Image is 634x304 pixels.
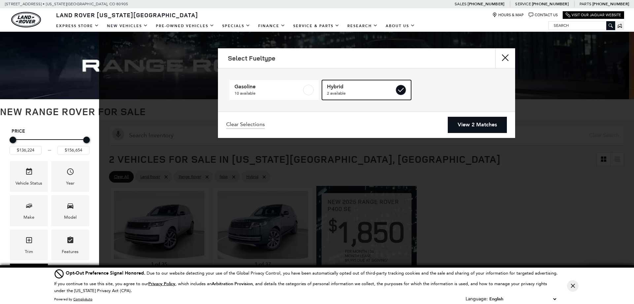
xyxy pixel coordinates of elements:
[64,214,77,221] div: Model
[455,2,467,6] span: Sales
[25,235,33,248] span: Trim
[152,20,218,32] a: Pre-Owned Vehicles
[468,1,504,7] a: [PHONE_NUMBER]
[228,55,275,62] h2: Select Fueltype
[148,281,175,286] a: Privacy Policy
[212,281,253,287] strong: Arbitration Provision
[52,20,419,32] nav: Main Navigation
[322,80,411,100] a: Hybrid2 available
[57,146,89,154] input: Maximum
[327,83,394,90] span: Hybrid
[327,90,394,97] span: 2 available
[10,134,89,154] div: Price
[549,22,615,29] input: Search
[66,180,75,187] div: Year
[10,195,48,226] div: MakeMake
[10,137,16,143] div: Minimum Price
[234,90,302,97] span: 10 available
[12,128,88,134] h5: Price
[73,297,92,301] a: ComplyAuto
[56,11,198,19] span: Land Rover [US_STATE][GEOGRAPHIC_DATA]
[52,11,202,19] a: Land Rover [US_STATE][GEOGRAPHIC_DATA]
[382,20,419,32] a: About Us
[289,20,343,32] a: Service & Parts
[592,1,629,7] a: [PHONE_NUMBER]
[25,166,33,180] span: Vehicle
[488,295,558,303] select: Language Select
[25,200,33,214] span: Make
[532,1,569,7] a: [PHONE_NUMBER]
[23,214,34,221] div: Make
[25,248,33,255] div: Trim
[567,280,579,292] button: Close Button
[580,2,591,6] span: Parts
[566,13,621,18] a: Visit Our Jaguar Website
[54,281,547,293] p: If you continue to use this site, you agree to our , which includes an , and details the categori...
[218,20,254,32] a: Specials
[495,48,515,68] button: close
[51,195,89,226] div: ModelModel
[66,235,74,248] span: Features
[51,230,89,260] div: FeaturesFeatures
[10,146,42,154] input: Minimum
[492,13,524,18] a: Hours & Map
[10,230,48,260] div: TrimTrim
[343,20,382,32] a: Research
[234,83,302,90] span: Gasoline
[5,2,128,6] a: [STREET_ADDRESS] • [US_STATE][GEOGRAPHIC_DATA], CO 80905
[62,248,79,255] div: Features
[11,12,41,27] img: Land Rover
[51,161,89,192] div: YearYear
[448,117,507,133] a: View 2 Matches
[54,297,92,301] div: Powered by
[466,297,488,301] div: Language:
[515,2,531,6] span: Service
[66,270,558,277] div: Due to our website detecting your use of the Global Privacy Control, you have been automatically ...
[254,20,289,32] a: Finance
[226,121,265,129] a: Clear Selections
[529,13,558,18] a: Contact Us
[66,166,74,180] span: Year
[51,264,89,294] div: TransmissionTransmission
[66,270,147,276] span: Opt-Out Preference Signal Honored .
[148,281,175,287] u: Privacy Policy
[16,180,42,187] div: Vehicle Status
[10,161,48,192] div: VehicleVehicle Status
[52,20,103,32] a: EXPRESS STORE
[103,20,152,32] a: New Vehicles
[11,12,41,27] a: land-rover
[229,80,319,100] a: Gasoline10 available
[10,264,48,294] div: FueltypeFueltype
[66,200,74,214] span: Model
[83,137,90,143] div: Maximum Price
